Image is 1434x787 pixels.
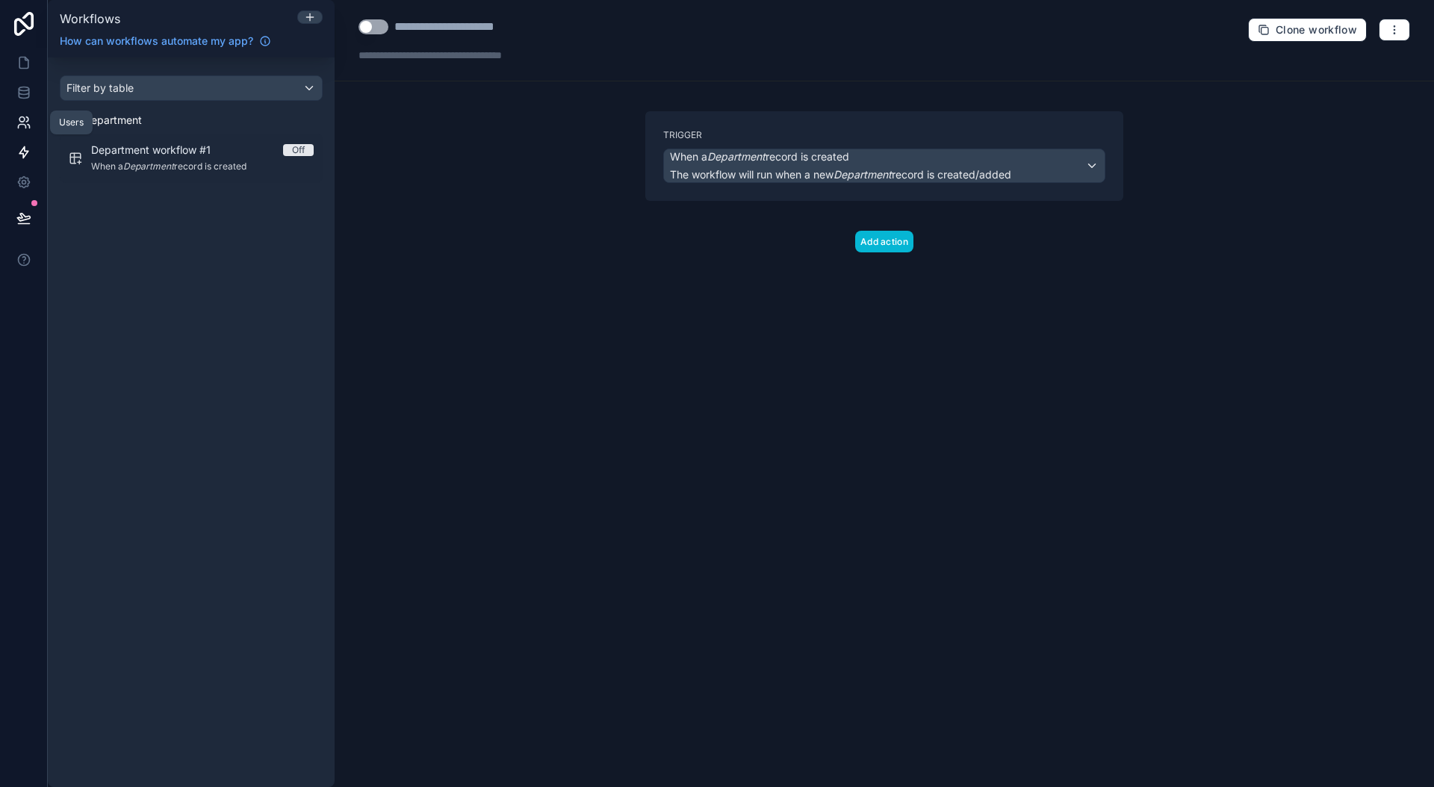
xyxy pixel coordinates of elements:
em: Department [834,168,892,181]
span: The workflow will run when a new record is created/added [670,168,1011,181]
a: How can workflows automate my app? [54,34,277,49]
span: How can workflows automate my app? [60,34,253,49]
button: When aDepartmentrecord is createdThe workflow will run when a newDepartmentrecord is created/added [663,149,1105,183]
button: Add action [855,231,913,252]
span: Workflows [60,11,120,26]
span: Clone workflow [1276,23,1357,37]
button: Clone workflow [1248,18,1367,42]
em: Department [707,150,766,163]
span: When a record is created [670,149,849,164]
div: Users [59,116,84,128]
label: Trigger [663,129,1105,141]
